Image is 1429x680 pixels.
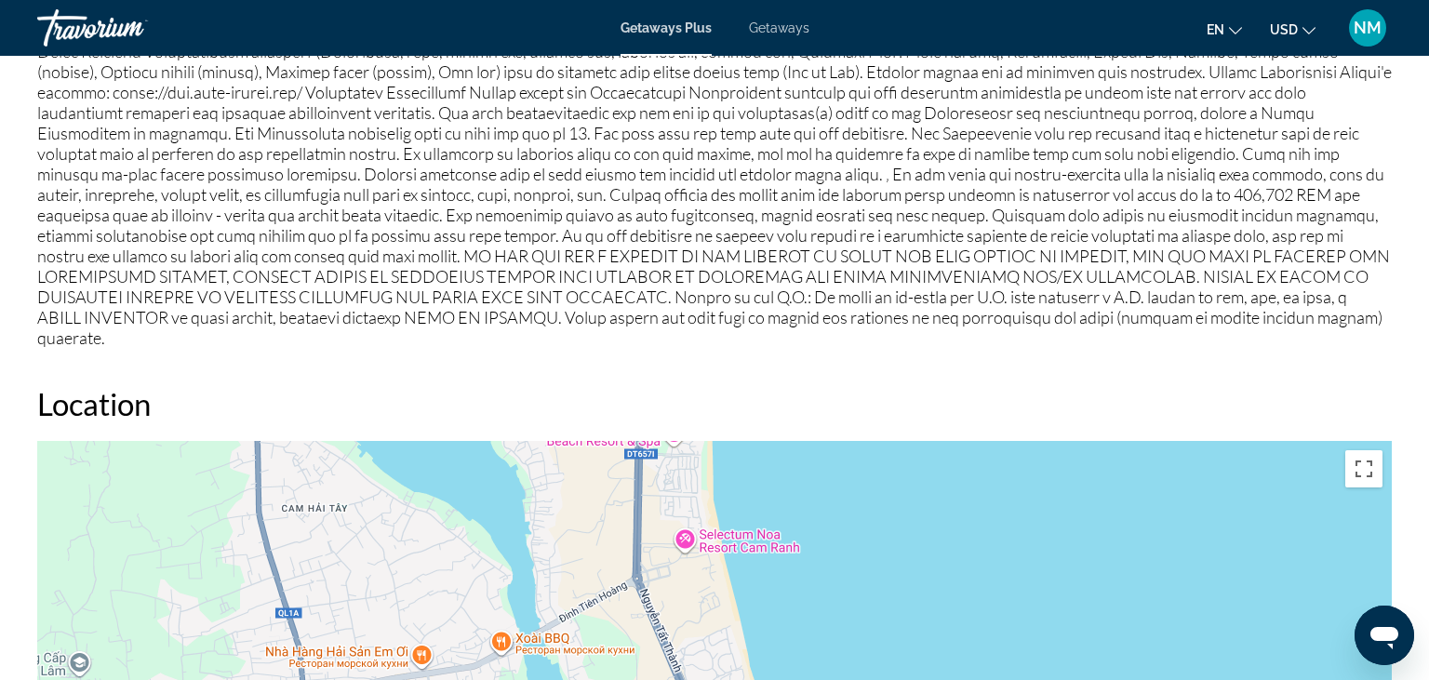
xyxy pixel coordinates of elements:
[37,385,1392,422] h2: Location
[37,4,223,52] a: Travorium
[1343,8,1392,47] button: User Menu
[1207,22,1224,37] span: en
[1270,22,1298,37] span: USD
[749,20,809,35] a: Getaways
[1345,450,1382,487] button: Включить полноэкранный режим
[1354,19,1382,37] span: NM
[1207,16,1242,43] button: Change language
[1355,606,1414,665] iframe: Кнопка запуска окна обмена сообщениями
[621,20,712,35] a: Getaways Plus
[1270,16,1315,43] button: Change currency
